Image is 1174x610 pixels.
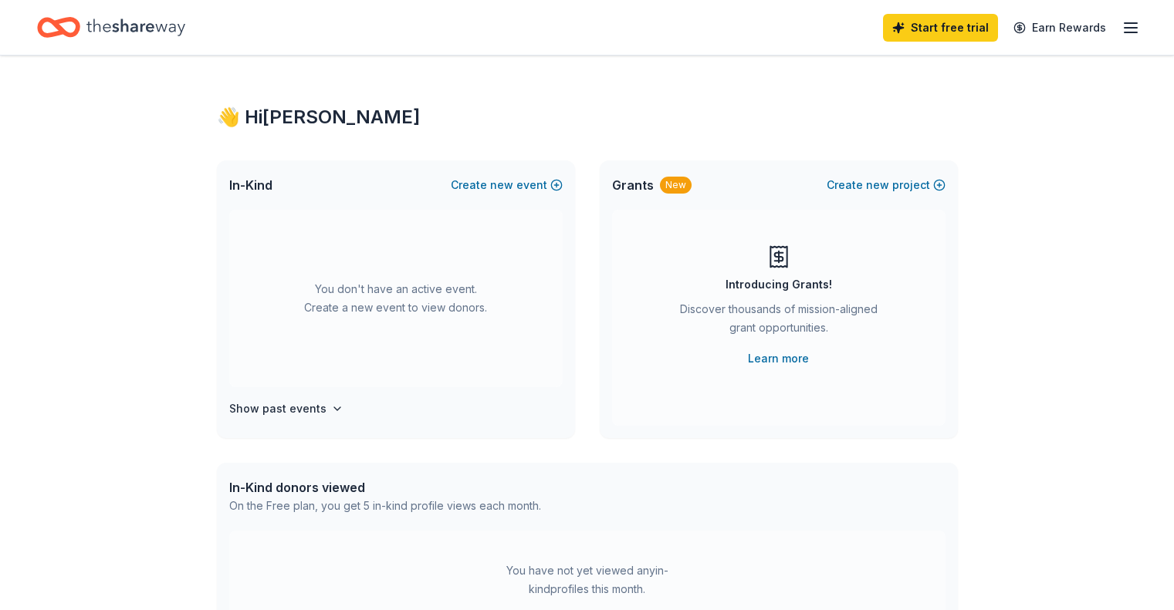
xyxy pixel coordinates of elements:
[748,349,809,368] a: Learn more
[229,176,272,194] span: In-Kind
[229,497,541,515] div: On the Free plan, you get 5 in-kind profile views each month.
[1004,14,1115,42] a: Earn Rewards
[229,210,563,387] div: You don't have an active event. Create a new event to view donors.
[612,176,654,194] span: Grants
[883,14,998,42] a: Start free trial
[451,176,563,194] button: Createnewevent
[229,478,541,497] div: In-Kind donors viewed
[660,177,692,194] div: New
[229,399,326,418] h4: Show past events
[37,9,185,45] a: Home
[217,105,958,130] div: 👋 Hi [PERSON_NAME]
[726,275,832,294] div: Introducing Grants!
[490,176,513,194] span: new
[229,399,343,418] button: Show past events
[674,300,884,343] div: Discover thousands of mission-aligned grant opportunities.
[827,176,946,194] button: Createnewproject
[866,176,889,194] span: new
[491,561,684,598] div: You have not yet viewed any in-kind profiles this month.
